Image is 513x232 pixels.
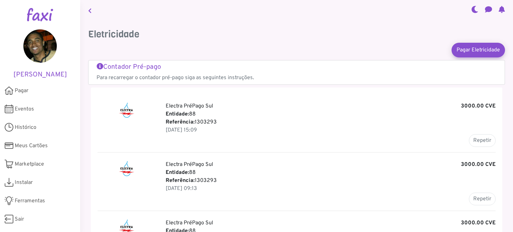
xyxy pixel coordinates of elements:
[166,219,496,227] p: Electra PréPago Sul
[166,119,195,126] b: Referência:
[166,110,496,118] p: 88
[166,126,496,134] p: 21 Aug 2025, 16:09
[15,197,45,205] span: Ferramentas
[166,177,496,185] p: 1303293
[15,160,44,168] span: Marketplace
[166,177,195,184] b: Referência:
[118,102,135,118] img: Electra PréPago Sul
[97,63,497,82] a: Contador Pré-pago Para recarregar o contador pré-pago siga as seguintes instruções.
[166,169,496,177] p: 88
[166,161,496,169] p: Electra PréPago Sul
[15,105,34,113] span: Eventos
[166,185,496,193] p: 23 Jul 2025, 10:13
[166,102,496,110] p: Electra PréPago Sul
[15,215,24,223] span: Sair
[15,142,48,150] span: Meus Cartões
[461,102,496,110] b: 3000.00 CVE
[166,111,189,118] b: Entidade:
[15,87,28,95] span: Pagar
[118,161,135,177] img: Electra PréPago Sul
[469,193,496,205] button: Repetir
[452,43,505,57] a: Pagar Eletricidade
[166,169,189,176] b: Entidade:
[461,219,496,227] b: 3000.00 CVE
[166,118,496,126] p: 1303293
[469,134,496,147] button: Repetir
[10,29,70,79] a: [PERSON_NAME]
[461,161,496,169] b: 3000.00 CVE
[10,71,70,79] h5: [PERSON_NAME]
[88,29,505,40] h3: Eletricidade
[97,74,497,82] p: Para recarregar o contador pré-pago siga as seguintes instruções.
[15,179,33,187] span: Instalar
[15,124,36,132] span: Histórico
[97,63,497,71] h5: Contador Pré-pago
